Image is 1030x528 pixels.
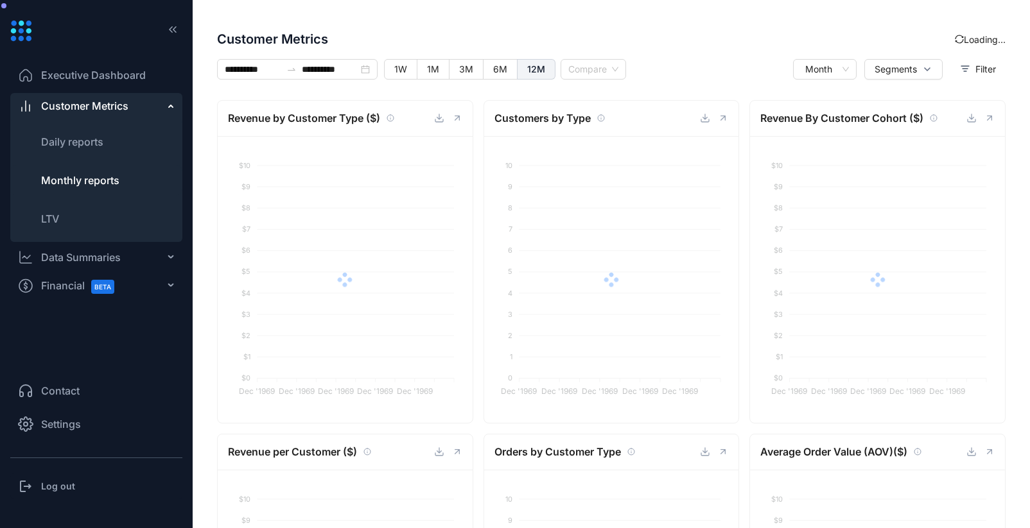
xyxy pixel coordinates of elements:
button: Filter [950,59,1006,80]
span: Filter [975,62,996,76]
span: Revenue by Customer Type ($) [228,110,380,126]
span: 1M [427,64,439,74]
span: Month [801,60,849,79]
span: Revenue By Customer Cohort ($) [760,110,923,126]
span: swap-right [286,64,297,74]
span: LTV [41,212,59,225]
span: Financial [41,271,126,300]
span: Settings [41,416,81,432]
span: to [286,64,297,74]
span: 1W [394,64,407,74]
span: Segments [875,62,917,76]
span: BETA [91,280,114,294]
div: Loading... [955,33,1006,46]
span: 3M [459,64,473,74]
div: Data Summaries [41,250,121,265]
span: Executive Dashboard [41,67,146,83]
span: Contact [41,383,80,398]
span: Customer Metrics [217,30,955,49]
span: Customer Metrics [41,98,128,114]
span: 6M [493,64,507,74]
button: Segments [864,59,943,80]
span: Orders by Customer Type [494,444,621,460]
span: Customers by Type [494,110,591,126]
span: sync [955,35,964,44]
span: Revenue per Customer ($) [228,444,357,460]
span: Average Order Value (AOV)($) [760,444,907,460]
span: Monthly reports [41,174,119,187]
span: Daily reports [41,135,103,148]
span: 12M [527,64,545,74]
h3: Log out [41,480,75,493]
